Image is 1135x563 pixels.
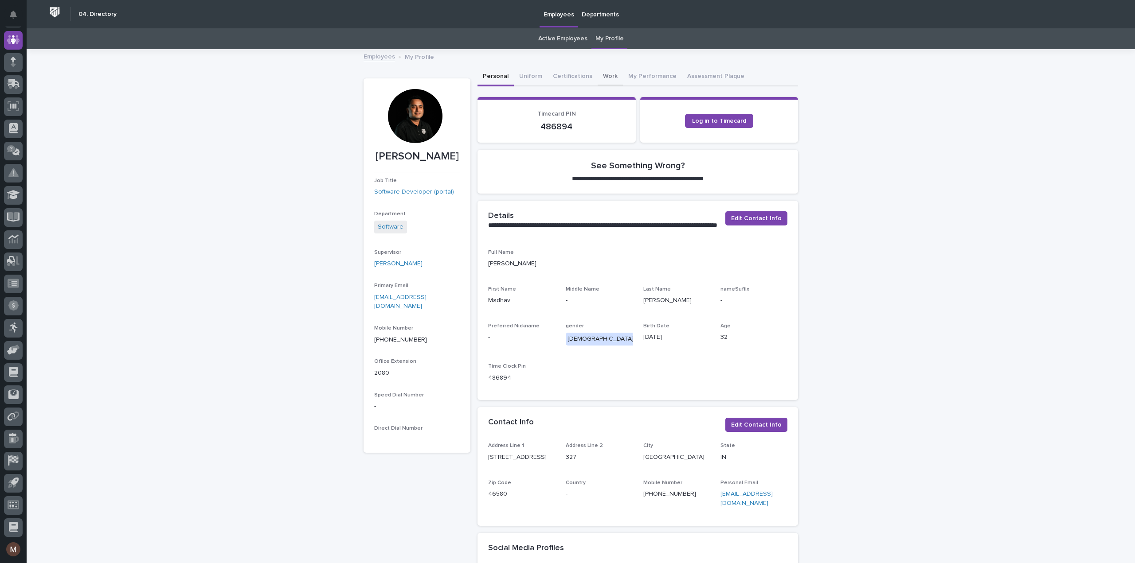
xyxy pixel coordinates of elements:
a: Log in to Timecard [685,114,753,128]
span: nameSuffix [720,287,749,292]
span: First Name [488,287,516,292]
p: - [374,402,460,411]
p: [STREET_ADDRESS] [488,453,555,462]
a: [PERSON_NAME] [374,259,423,268]
span: Edit Contact Info [731,420,782,429]
h2: 04. Directory [78,11,117,18]
div: [DEMOGRAPHIC_DATA] [566,333,635,346]
p: - [488,333,555,342]
p: 327 [566,453,633,462]
span: Birth Date [643,323,669,329]
a: [PHONE_NUMBER] [643,491,696,497]
span: Address Line 1 [488,443,524,448]
span: State [720,443,735,448]
button: Notifications [4,5,23,24]
p: IN [720,453,787,462]
span: Preferred Nickname [488,323,540,329]
p: [PERSON_NAME] [643,296,710,305]
span: Full Name [488,250,514,255]
span: Speed Dial Number [374,392,424,398]
h2: See Something Wrong? [591,160,685,171]
p: - [566,489,633,499]
span: Personal Email [720,480,758,485]
a: My Profile [595,28,624,49]
a: [EMAIL_ADDRESS][DOMAIN_NAME] [374,294,427,310]
p: 486894 [488,121,625,132]
button: Assessment Plaque [682,68,750,86]
p: [PERSON_NAME] [374,150,460,163]
p: - [566,296,633,305]
span: Zip Code [488,480,511,485]
button: users-avatar [4,540,23,559]
p: 2080 [374,369,460,378]
h2: Social Media Profiles [488,544,564,553]
p: 46580 [488,489,555,499]
span: Mobile Number [643,480,682,485]
span: Job Title [374,178,397,183]
span: Country [566,480,586,485]
span: Middle Name [566,287,599,292]
button: Certifications [548,68,598,86]
h2: Contact Info [488,418,534,427]
p: [PERSON_NAME] [488,259,787,268]
p: 486894 [488,373,555,383]
div: Notifications [11,11,23,25]
span: Mobile Number [374,326,413,331]
p: [GEOGRAPHIC_DATA] [643,453,710,462]
button: Uniform [514,68,548,86]
p: Madhav [488,296,555,305]
span: City [643,443,653,448]
button: Personal [477,68,514,86]
span: Direct Dial Number [374,426,423,431]
span: Time Clock Pin [488,364,526,369]
span: Age [720,323,731,329]
span: Log in to Timecard [692,118,746,124]
span: Department [374,211,406,217]
p: [DATE] [643,333,710,342]
img: Workspace Logo [47,4,63,20]
p: - [720,296,787,305]
button: My Performance [623,68,682,86]
span: Primary Email [374,283,408,288]
a: Software [378,222,403,232]
a: [EMAIL_ADDRESS][DOMAIN_NAME] [720,491,773,506]
p: My Profile [405,51,434,61]
button: Edit Contact Info [725,418,787,432]
button: Work [598,68,623,86]
a: Active Employees [538,28,587,49]
span: Edit Contact Info [731,214,782,223]
h2: Details [488,211,514,221]
button: Edit Contact Info [725,211,787,225]
span: Timecard PIN [537,111,576,117]
span: gender [566,323,584,329]
p: 32 [720,333,787,342]
span: Last Name [643,287,671,292]
span: Office Extension [374,359,416,364]
a: Software Developer (portal) [374,187,454,197]
a: Employees [364,51,395,61]
span: Supervisor [374,250,401,255]
a: [PHONE_NUMBER] [374,337,427,343]
span: Address Line 2 [566,443,603,448]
